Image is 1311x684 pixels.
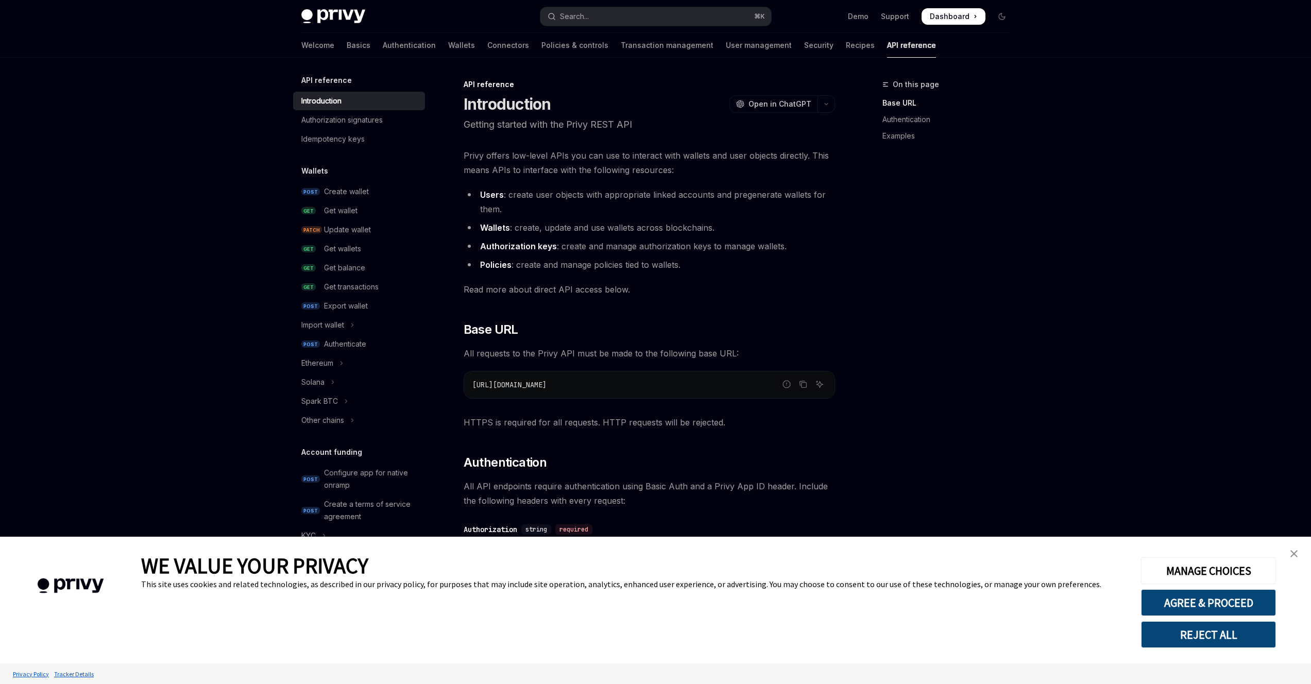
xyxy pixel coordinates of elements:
span: Authentication [464,454,547,471]
a: Connectors [487,33,529,58]
li: : create and manage authorization keys to manage wallets. [464,239,835,253]
button: Toggle Ethereum section [293,354,425,372]
h1: Introduction [464,95,551,113]
span: Dashboard [930,11,969,22]
li: : create and manage policies tied to wallets. [464,258,835,272]
a: GETGet transactions [293,278,425,296]
img: close banner [1290,550,1298,557]
a: Support [881,11,909,22]
a: Authorization signatures [293,111,425,129]
a: Basics [347,33,370,58]
a: Recipes [846,33,875,58]
a: POSTCreate wallet [293,182,425,201]
p: Getting started with the Privy REST API [464,117,835,132]
span: POST [301,188,320,196]
span: string [525,525,547,534]
span: GET [301,283,316,291]
span: WE VALUE YOUR PRIVACY [141,552,368,579]
span: Privy offers low-level APIs you can use to interact with wallets and user objects directly. This ... [464,148,835,177]
button: Toggle dark mode [994,8,1010,25]
a: PATCHUpdate wallet [293,220,425,239]
button: AGREE & PROCEED [1141,589,1276,616]
a: User management [726,33,792,58]
div: Import wallet [301,319,344,331]
button: Open search [540,7,771,26]
a: Transaction management [621,33,713,58]
img: company logo [15,563,126,608]
button: Report incorrect code [780,378,793,391]
a: POSTAuthenticate [293,335,425,353]
button: Ask AI [813,378,826,391]
a: Examples [882,128,1018,144]
h5: Wallets [301,165,328,177]
div: This site uses cookies and related technologies, as described in our privacy policy, for purposes... [141,579,1126,589]
a: GETGet wallets [293,240,425,258]
strong: Authorization keys [480,241,557,251]
span: GET [301,245,316,253]
h5: API reference [301,74,352,87]
button: MANAGE CHOICES [1141,557,1276,584]
a: Welcome [301,33,334,58]
button: Toggle Spark BTC section [293,392,425,411]
a: POSTConfigure app for native onramp [293,464,425,494]
span: Base URL [464,321,518,338]
div: Create a terms of service agreement [324,498,419,523]
div: Export wallet [324,300,368,312]
button: Toggle KYC section [293,526,425,545]
div: Ethereum [301,357,333,369]
a: POSTCreate a terms of service agreement [293,495,425,526]
button: Open in ChatGPT [729,95,818,113]
a: Base URL [882,95,1018,111]
div: Authorization signatures [301,114,383,126]
span: HTTPS is required for all requests. HTTP requests will be rejected. [464,415,835,430]
strong: Users [480,190,504,200]
div: Spark BTC [301,395,338,407]
div: Create wallet [324,185,369,198]
div: KYC [301,529,316,542]
span: ⌘ K [754,12,765,21]
a: Policies & controls [541,33,608,58]
div: API reference [464,79,835,90]
button: Toggle Other chains section [293,411,425,430]
a: GETGet wallet [293,201,425,220]
a: Authentication [383,33,436,58]
img: dark logo [301,9,365,24]
a: Wallets [448,33,475,58]
li: : create user objects with appropriate linked accounts and pregenerate wallets for them. [464,187,835,216]
div: Configure app for native onramp [324,467,419,491]
span: POST [301,507,320,515]
div: Search... [560,10,589,23]
a: close banner [1284,543,1304,564]
span: PATCH [301,226,322,234]
span: POST [301,340,320,348]
button: Toggle Import wallet section [293,316,425,334]
div: Solana [301,376,325,388]
a: Security [804,33,833,58]
span: On this page [893,78,939,91]
strong: Wallets [480,223,510,233]
strong: Policies [480,260,512,270]
div: Get transactions [324,281,379,293]
div: Introduction [301,95,342,107]
div: Authenticate [324,338,366,350]
a: GETGet balance [293,259,425,277]
button: Toggle Solana section [293,373,425,391]
div: Get balance [324,262,365,274]
button: Copy the contents from the code block [796,378,810,391]
button: REJECT ALL [1141,621,1276,648]
span: POST [301,475,320,483]
span: [URL][DOMAIN_NAME] [472,380,547,389]
div: Update wallet [324,224,371,236]
span: GET [301,264,316,272]
span: All API endpoints require authentication using Basic Auth and a Privy App ID header. Include the ... [464,479,835,508]
a: Privacy Policy [10,665,52,683]
span: Read more about direct API access below. [464,282,835,297]
h5: Account funding [301,446,362,458]
div: Other chains [301,414,344,426]
a: API reference [887,33,936,58]
a: POSTExport wallet [293,297,425,315]
a: Introduction [293,92,425,110]
span: All requests to the Privy API must be made to the following base URL: [464,346,835,361]
a: Dashboard [922,8,985,25]
span: Open in ChatGPT [748,99,811,109]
